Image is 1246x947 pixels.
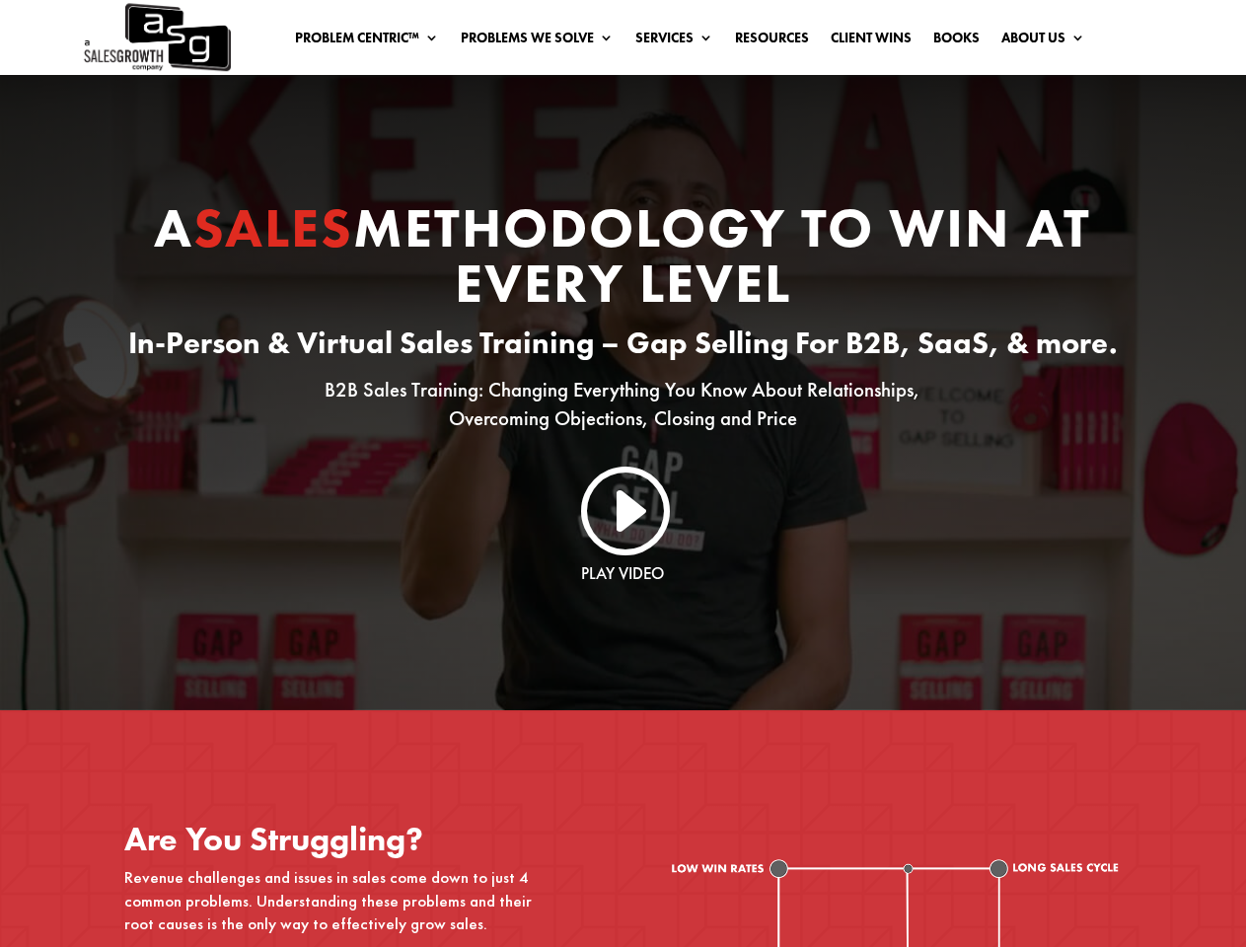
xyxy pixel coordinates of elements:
[124,376,1121,433] p: B2B Sales Training: Changing Everything You Know About Relationships, Overcoming Objections, Clos...
[124,321,1121,377] h3: In-Person & Virtual Sales Training – Gap Selling For B2B, SaaS, & more.
[124,823,560,866] h2: Are You Struggling?
[124,200,1121,321] h1: A Methodology to Win At Every Level
[635,31,713,52] a: Services
[933,31,980,52] a: Books
[193,192,353,263] span: Sales
[461,31,614,52] a: Problems We Solve
[1001,31,1085,52] a: About Us
[735,31,809,52] a: Resources
[831,31,912,52] a: Client Wins
[575,461,670,555] a: I
[581,562,664,584] a: Play Video
[295,31,439,52] a: Problem Centric™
